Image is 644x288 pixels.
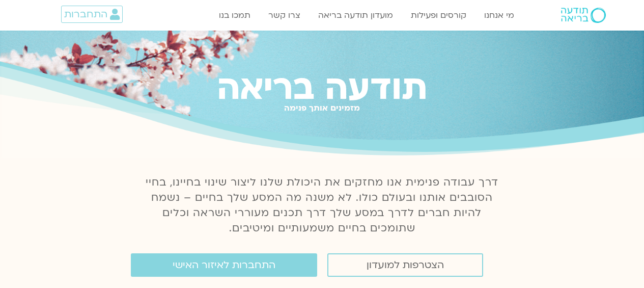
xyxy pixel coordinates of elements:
[406,6,471,25] a: קורסים ופעילות
[214,6,256,25] a: תמכו בנו
[263,6,305,25] a: צרו קשר
[327,253,483,277] a: הצטרפות למועדון
[313,6,398,25] a: מועדון תודעה בריאה
[131,253,317,277] a: התחברות לאיזור האישי
[561,8,606,23] img: תודעה בריאה
[64,9,107,20] span: התחברות
[173,259,275,271] span: התחברות לאיזור האישי
[479,6,519,25] a: מי אנחנו
[61,6,123,23] a: התחברות
[367,259,444,271] span: הצטרפות למועדון
[140,175,505,236] p: דרך עבודה פנימית אנו מחזקים את היכולת שלנו ליצור שינוי בחיינו, בחיי הסובבים אותנו ובעולם כולו. לא...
